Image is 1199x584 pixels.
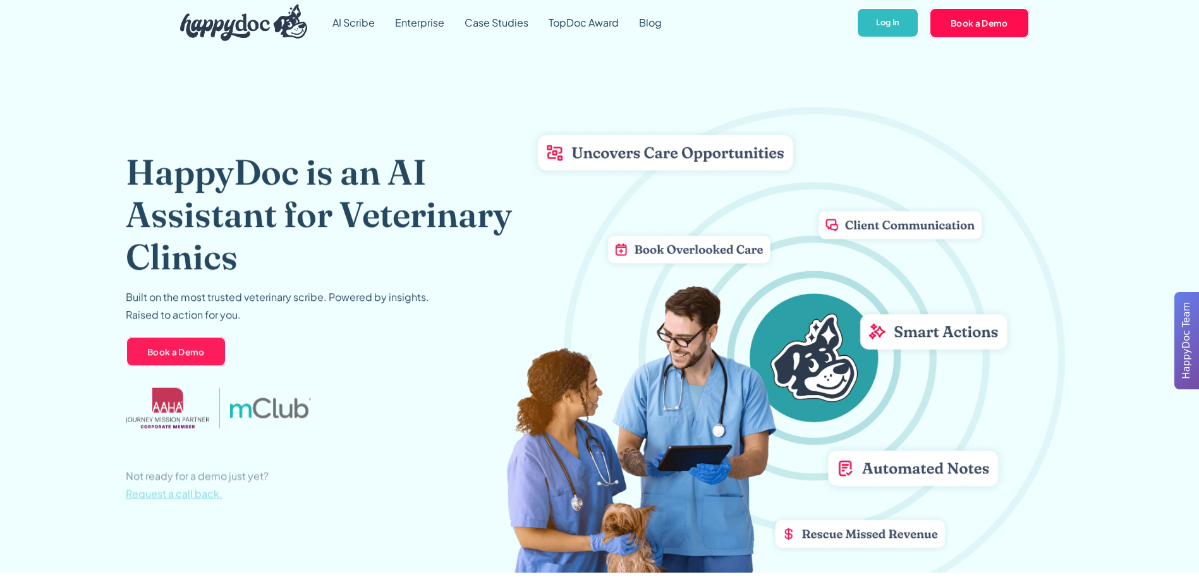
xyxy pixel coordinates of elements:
[126,288,429,324] p: Built on the most trusted veterinary scribe. Powered by insights. Raised to action for you.
[126,150,552,278] h1: HappyDoc is an AI Assistant for Veterinary Clinics
[929,8,1030,38] a: Book a Demo
[170,1,308,44] a: home
[126,467,269,502] p: Not ready for a demo just yet?
[126,387,209,428] img: AAHA Advantage logo
[126,336,226,367] a: Book a Demo
[180,4,308,41] img: HappyDoc Logo: A happy dog with his ear up, listening.
[126,487,222,500] span: Request a call back.
[856,8,919,39] a: Log In
[229,398,310,418] img: mclub logo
